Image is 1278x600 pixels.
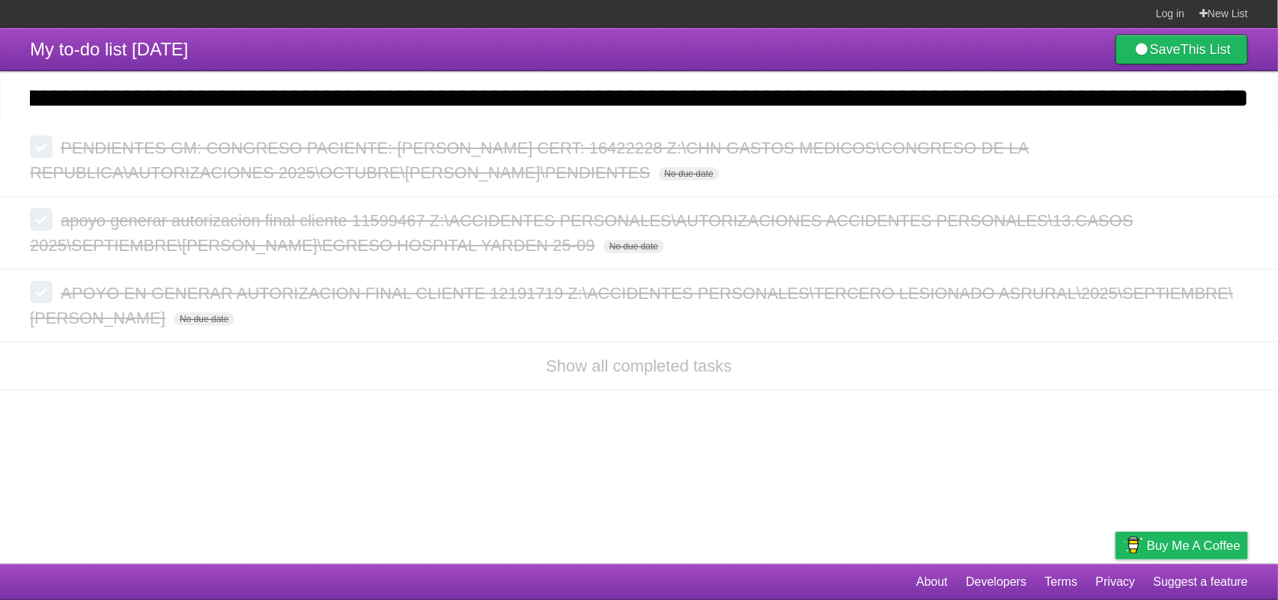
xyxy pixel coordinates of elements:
[1147,533,1241,559] span: Buy me a coffee
[30,136,52,158] label: Done
[1045,568,1078,596] a: Terms
[1116,34,1248,64] a: SaveThis List
[546,357,731,375] a: Show all completed tasks
[30,208,52,231] label: Done
[174,312,234,326] span: No due date
[1123,533,1143,558] img: Buy me a coffee
[30,281,52,303] label: Done
[659,167,719,181] span: No due date
[916,568,948,596] a: About
[1096,568,1135,596] a: Privacy
[30,284,1233,327] span: APOYO EN GENERAR AUTORIZACION FINAL CLIENTE 12191719 Z:\ACCIDENTES PERSONALES\TERCERO LESIONADO A...
[1181,42,1231,57] b: This List
[603,240,664,253] span: No due date
[30,139,1029,182] span: PENDIENTES GM: CONGRESO PACIENTE: [PERSON_NAME] CERT: 16422228 Z:\CHN GASTOS MEDICOS\CONGRESO DE ...
[1116,532,1248,560] a: Buy me a coffee
[1154,568,1248,596] a: Suggest a feature
[966,568,1026,596] a: Developers
[30,39,189,59] span: My to-do list [DATE]
[30,211,1134,255] span: apoyo generar autorizacion final cliente 11599467 Z:\ACCIDENTES PERSONALES\AUTORIZACIONES ACCIDEN...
